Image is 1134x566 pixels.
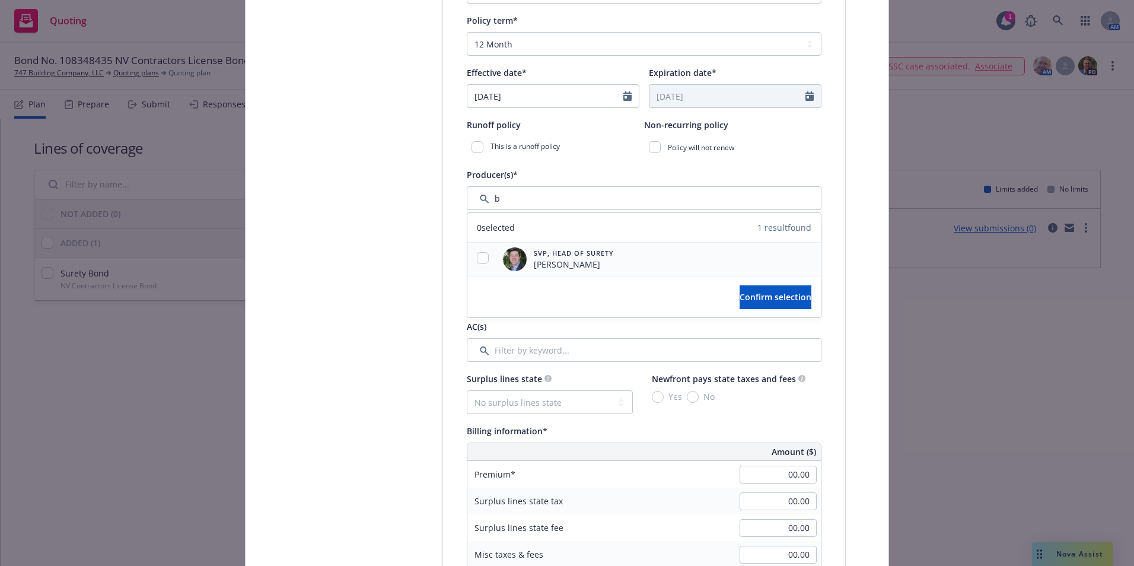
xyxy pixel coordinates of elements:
span: Effective date* [467,67,527,78]
span: Surplus lines state fee [474,522,563,533]
span: Confirm selection [740,291,811,303]
span: Yes [668,390,682,403]
img: employee photo [503,247,527,271]
span: Runoff policy [467,119,521,131]
input: Filter by keyword... [467,338,821,362]
span: Producer(s)* [467,169,518,180]
svg: Calendar [805,91,814,101]
span: Billing information* [467,425,547,437]
span: 1 result found [757,221,811,234]
span: AC(s) [467,321,486,332]
input: 0.00 [740,466,817,484]
input: 0.00 [740,519,817,537]
input: 0.00 [740,492,817,510]
span: Non-recurring policy [644,119,728,131]
button: Confirm selection [740,285,811,309]
span: No [703,390,715,403]
input: Filter by keyword... [467,186,821,210]
input: No [687,391,699,403]
svg: Calendar [623,91,632,101]
input: 0.00 [740,546,817,564]
span: Surplus lines state [467,373,542,384]
span: Policy term* [467,15,518,26]
span: [PERSON_NAME] [534,258,614,271]
span: Misc taxes & fees [474,549,543,560]
input: Yes [652,391,664,403]
input: MM/DD/YYYY [649,85,805,107]
span: Expiration date* [649,67,716,78]
span: Amount ($) [772,446,816,458]
input: MM/DD/YYYY [467,85,623,107]
div: Policy will not renew [644,136,821,158]
span: Newfront pays state taxes and fees [652,373,796,384]
span: Premium [474,469,515,480]
div: This is a runoff policy [467,136,644,158]
span: 0 selected [477,221,515,234]
span: Surplus lines state tax [474,495,563,507]
span: SVP, Head of Surety [534,248,614,258]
